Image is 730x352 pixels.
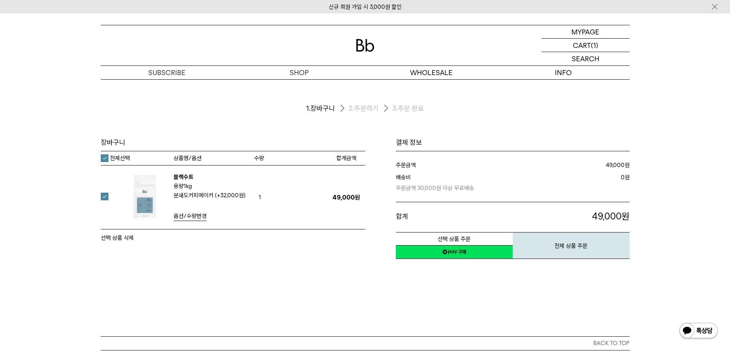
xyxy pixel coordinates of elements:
[254,151,328,165] th: 수량
[541,25,630,39] a: MYPAGE
[396,210,500,223] dt: 합계
[233,66,365,79] a: SHOP
[365,66,497,79] p: WHOLESALE
[571,25,599,38] p: MYPAGE
[396,173,548,193] dt: 배송비
[396,182,548,193] p: 주문금액 30,000원 이상 무료배송
[606,162,625,169] strong: 49,000
[101,154,130,162] label: 전체선택
[500,210,630,223] p: 원
[328,194,365,201] p: 49,000원
[174,151,254,165] th: 상품명/옵션
[349,104,354,113] span: 2.
[101,233,134,242] button: 선택 상품 삭제
[120,172,170,222] img: 블랙수트
[174,174,194,180] a: 블랙수트
[591,39,598,52] p: (1)
[396,160,511,170] dt: 주문금액
[396,232,513,246] button: 선택 상품 주문
[174,213,207,219] span: 옵션/수량변경
[592,211,622,222] span: 49,000
[174,182,250,191] p: 용량
[349,102,392,115] li: 주문하기
[174,191,250,200] p: 분쇄도
[511,160,630,170] dd: 원
[572,52,599,65] p: SEARCH
[101,336,630,350] button: BACK TO TOP
[541,39,630,52] a: CART (1)
[396,138,630,147] h1: 결제 정보
[215,192,246,199] strong: (+32,000원)
[513,232,630,259] button: 전체 상품 주문
[621,174,625,181] strong: 0
[306,102,349,115] li: 장바구니
[679,322,719,341] img: 카카오톡 채널 1:1 채팅 버튼
[392,104,424,113] li: 주문 완료
[174,211,207,221] a: 옵션/수량변경
[101,138,365,147] h3: 장바구니
[396,245,513,259] a: 새창
[356,39,374,52] img: 로고
[101,66,233,79] a: SUBSCRIBE
[547,173,630,193] dd: 원
[573,39,591,52] p: CART
[497,66,630,79] p: INFO
[328,151,365,165] th: 합계금액
[306,104,310,113] span: 1.
[189,192,213,199] b: 커피메이커
[254,192,266,203] span: 1
[184,183,192,190] b: 1kg
[392,104,398,113] span: 3.
[329,3,402,10] a: 신규 회원 가입 시 3,000원 할인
